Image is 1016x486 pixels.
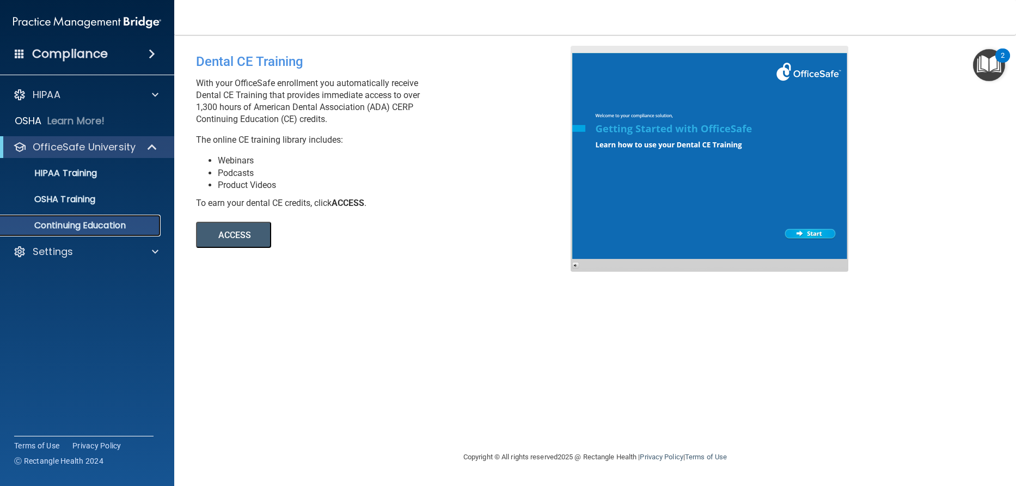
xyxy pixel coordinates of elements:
[33,141,136,154] p: OfficeSafe University
[47,114,105,127] p: Learn More!
[14,440,59,451] a: Terms of Use
[7,194,95,205] p: OSHA Training
[973,49,1005,81] button: Open Resource Center, 2 new notifications
[640,453,683,461] a: Privacy Policy
[196,77,579,125] p: With your OfficeSafe enrollment you automatically receive Dental CE Training that provides immedi...
[332,198,364,208] b: ACCESS
[13,245,158,258] a: Settings
[196,134,579,146] p: The online CE training library includes:
[396,440,794,475] div: Copyright © All rights reserved 2025 @ Rectangle Health | |
[15,114,42,127] p: OSHA
[32,46,108,62] h4: Compliance
[218,179,579,191] li: Product Videos
[33,88,60,101] p: HIPAA
[7,168,97,179] p: HIPAA Training
[196,46,579,77] div: Dental CE Training
[218,167,579,179] li: Podcasts
[72,440,121,451] a: Privacy Policy
[7,220,156,231] p: Continuing Education
[13,11,161,33] img: PMB logo
[685,453,727,461] a: Terms of Use
[196,197,579,209] div: To earn your dental CE credits, click .
[33,245,73,258] p: Settings
[218,155,579,167] li: Webinars
[13,141,158,154] a: OfficeSafe University
[14,455,103,466] span: Ⓒ Rectangle Health 2024
[13,88,158,101] a: HIPAA
[196,232,494,240] a: ACCESS
[1001,56,1005,70] div: 2
[196,222,271,248] button: ACCESS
